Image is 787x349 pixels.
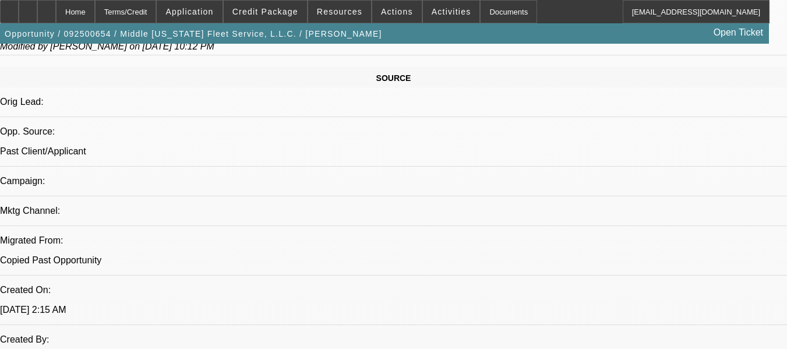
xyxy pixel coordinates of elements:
span: Opportunity / 092500654 / Middle [US_STATE] Fleet Service, L.L.C. / [PERSON_NAME] [5,29,382,38]
button: Application [157,1,222,23]
button: Actions [372,1,422,23]
button: Credit Package [224,1,307,23]
span: Application [165,7,213,16]
button: Resources [308,1,371,23]
span: Resources [317,7,362,16]
button: Activities [423,1,480,23]
span: Activities [432,7,471,16]
span: Credit Package [232,7,298,16]
span: Actions [381,7,413,16]
span: SOURCE [376,73,411,83]
a: Open Ticket [709,23,768,43]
